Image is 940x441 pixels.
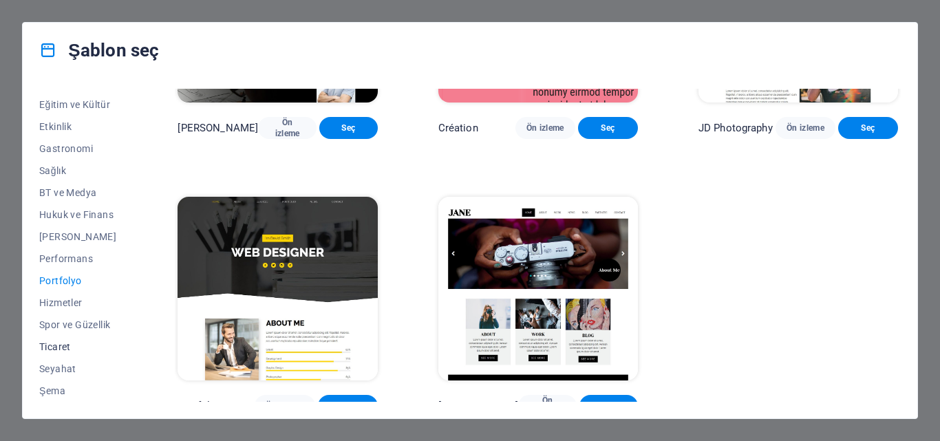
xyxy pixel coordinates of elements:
[39,336,117,358] button: Ticaret
[39,341,117,352] span: Ticaret
[39,39,159,61] h4: Şablon seç
[438,121,478,135] p: Création
[39,160,117,182] button: Sağlık
[39,248,117,270] button: Performans
[39,231,117,242] span: [PERSON_NAME]
[39,204,117,226] button: Hukuk ve Finans
[787,122,824,133] span: Ön izleme
[178,399,219,413] p: Portfolio
[39,380,117,402] button: Şema
[529,395,566,417] span: Ön izleme
[590,400,627,411] span: Seç
[330,122,367,133] span: Seç
[178,197,377,380] img: Portfolio
[39,297,117,308] span: Hizmetler
[39,165,117,176] span: Sağlık
[849,122,887,133] span: Seç
[39,275,117,286] span: Portfolyo
[39,253,117,264] span: Performans
[39,319,117,330] span: Spor ve Güzellik
[39,363,117,374] span: Seyahat
[39,99,117,110] span: Eğitim ve Kültür
[776,117,835,139] button: Ön izleme
[255,395,314,417] button: Ön izleme
[39,226,117,248] button: [PERSON_NAME]
[319,117,378,139] button: Seç
[39,187,117,198] span: BT ve Medya
[438,197,638,380] img: Jane
[178,121,258,135] p: [PERSON_NAME]
[39,182,117,204] button: BT ve Medya
[39,385,117,396] span: Şema
[39,121,117,132] span: Etkinlik
[39,143,117,154] span: Gastronomi
[698,121,773,135] p: JD Photography
[258,117,317,139] button: Ön izleme
[515,117,575,139] button: Ön izleme
[266,400,303,411] span: Ön izleme
[838,117,898,139] button: Seç
[589,122,627,133] span: Seç
[39,209,117,220] span: Hukuk ve Finans
[39,314,117,336] button: Spor ve Güzellik
[39,116,117,138] button: Etkinlik
[329,400,367,411] span: Seç
[438,399,519,413] p: [PERSON_NAME]
[318,395,378,417] button: Seç
[39,270,117,292] button: Portfolyo
[39,138,117,160] button: Gastronomi
[578,117,638,139] button: Seç
[39,94,117,116] button: Eğitim ve Kültür
[526,122,564,133] span: Ön izleme
[518,395,577,417] button: Ön izleme
[269,117,306,139] span: Ön izleme
[39,358,117,380] button: Seyahat
[579,395,638,417] button: Seç
[39,292,117,314] button: Hizmetler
